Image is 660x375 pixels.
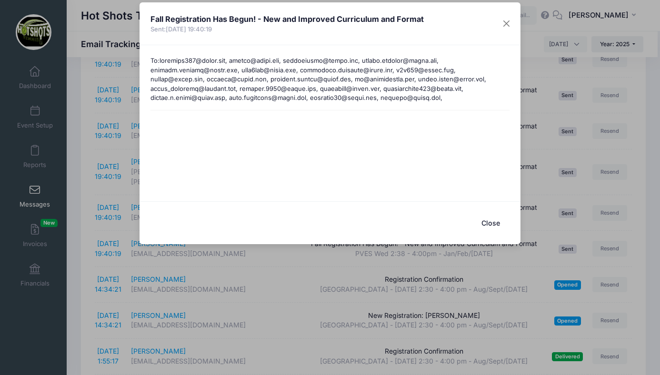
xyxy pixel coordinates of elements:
[166,25,212,33] span: [DATE] 19:40:19
[150,25,424,34] span: Sent:
[146,56,514,104] div: To:
[150,13,424,25] h4: Fall Registration Has Begun! - New and Improved Curriculum and Format
[471,213,510,233] button: Close
[498,15,515,32] button: Close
